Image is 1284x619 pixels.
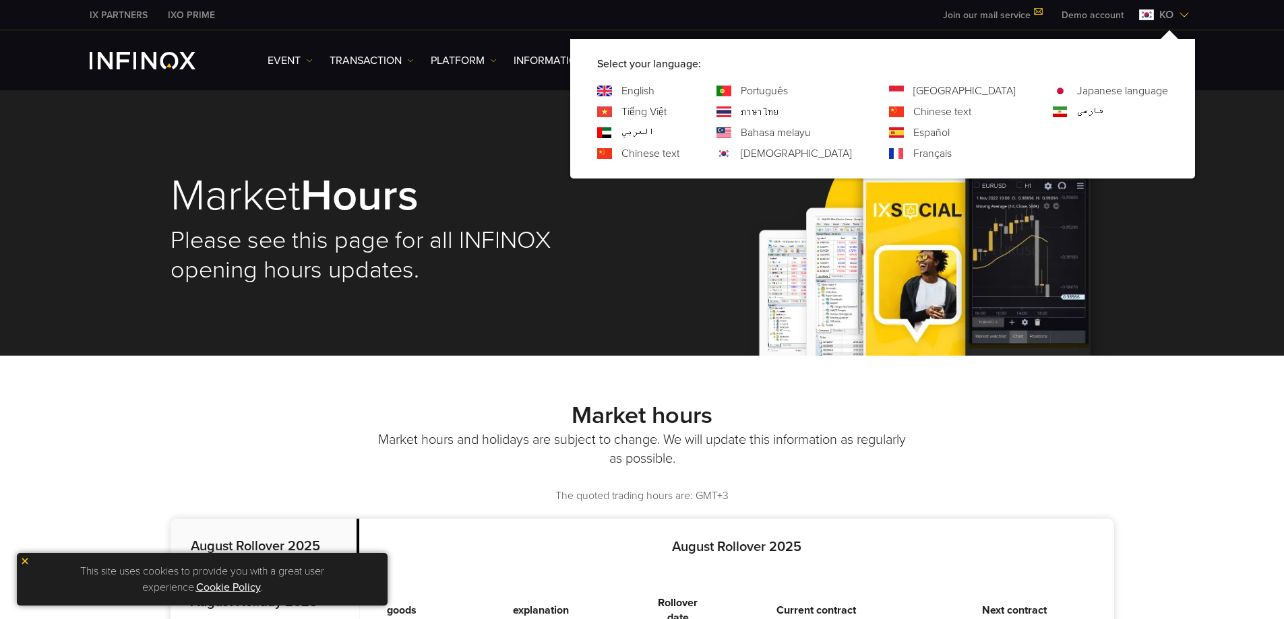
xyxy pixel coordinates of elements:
img: yellow close icon [20,556,30,566]
a: Language [621,83,654,99]
font: event [268,54,301,67]
font: Français [913,147,952,160]
a: event [268,53,313,69]
font: . [261,581,263,594]
a: Language [913,145,952,162]
font: Chinese text [621,147,679,160]
a: INFINOX [158,8,225,22]
a: Cookie Policy [196,581,261,594]
font: hours [301,169,419,222]
a: Language [1077,83,1168,99]
font: Português [741,84,788,98]
a: Join our mail service [933,9,1051,21]
font: The quoted trading hours are: GMT+3 [555,489,729,502]
a: INFINOX MENU [1051,8,1134,22]
font: transaction [330,54,402,67]
font: [DEMOGRAPHIC_DATA] [741,147,852,160]
font: English [621,84,654,98]
font: goods [387,604,417,617]
font: Chinese text [913,105,971,119]
font: Español [913,126,950,139]
font: August Holiday 2025 [191,594,317,610]
font: August Rollover 2025 [191,538,320,554]
font: This site uses cookies to provide you with a great user experience. [80,564,324,594]
a: Language [913,83,1016,99]
font: Bahasa melayu [741,126,811,139]
a: Language [741,83,788,99]
a: INFINOX Logo [90,52,227,69]
a: Language [1077,104,1104,120]
a: Language [621,125,654,141]
font: Please see this page for all INFINOX opening hours updates. [171,226,551,284]
font: Select your language: [597,57,701,71]
font: فارسی [1077,105,1104,119]
a: INFINOX [80,8,158,22]
font: Market [171,169,301,222]
font: platform [431,54,485,67]
font: العربي [621,126,654,139]
a: Language [621,104,667,120]
font: Tiếng Việt [621,105,667,119]
font: information [514,54,584,67]
font: Market hours and holidays are subject to change. We will update this information as regularly as ... [378,432,906,467]
a: transaction [330,53,414,69]
font: explanation [513,604,569,617]
font: ภาษาไทย [741,105,778,119]
a: platform [431,53,497,69]
a: Language [913,104,971,120]
a: Language [741,125,811,141]
font: August Rollover 2025 [672,539,801,555]
font: IXO PRIME [168,9,215,21]
font: Join our mail service [943,9,1031,21]
a: Language [741,145,852,162]
a: Language [621,145,679,162]
font: ko [1159,8,1173,22]
font: Japanese language [1077,84,1168,98]
font: Current contract [776,604,856,617]
font: Market hours [572,401,712,430]
a: Language [913,125,950,141]
font: [GEOGRAPHIC_DATA] [913,84,1016,98]
a: information [514,53,597,69]
font: Demo account [1062,9,1124,21]
font: IX PARTNERS [90,9,148,21]
a: Language [741,104,778,120]
font: Next contract [982,604,1047,617]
